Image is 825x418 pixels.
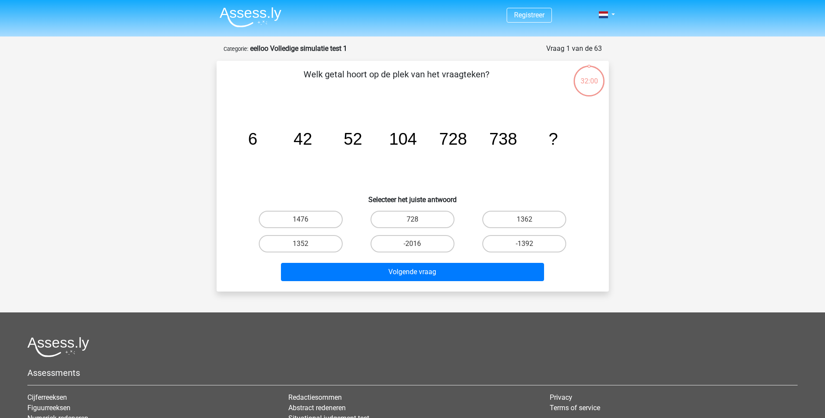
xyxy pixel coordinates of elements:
[344,129,362,148] tspan: 52
[259,211,343,228] label: 1476
[489,129,517,148] tspan: 738
[220,7,281,27] img: Assessly
[439,129,467,148] tspan: 728
[514,11,544,19] a: Registreer
[389,129,417,148] tspan: 104
[248,129,257,148] tspan: 6
[27,404,70,412] a: Figuurreeksen
[230,189,595,204] h6: Selecteer het juiste antwoord
[371,211,454,228] label: 728
[224,46,248,52] small: Categorie:
[482,211,566,228] label: 1362
[482,235,566,252] label: -1392
[27,393,67,401] a: Cijferreeksen
[371,235,454,252] label: -2016
[548,129,558,148] tspan: ?
[288,393,342,401] a: Redactiesommen
[259,235,343,252] label: 1352
[546,43,602,54] div: Vraag 1 van de 63
[250,44,347,53] strong: eelloo Volledige simulatie test 1
[294,129,312,148] tspan: 42
[230,68,562,94] p: Welk getal hoort op de plek van het vraagteken?
[27,368,798,378] h5: Assessments
[27,337,89,357] img: Assessly logo
[288,404,346,412] a: Abstract redeneren
[281,263,544,281] button: Volgende vraag
[550,393,572,401] a: Privacy
[573,65,605,86] div: 32:00
[550,404,600,412] a: Terms of service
